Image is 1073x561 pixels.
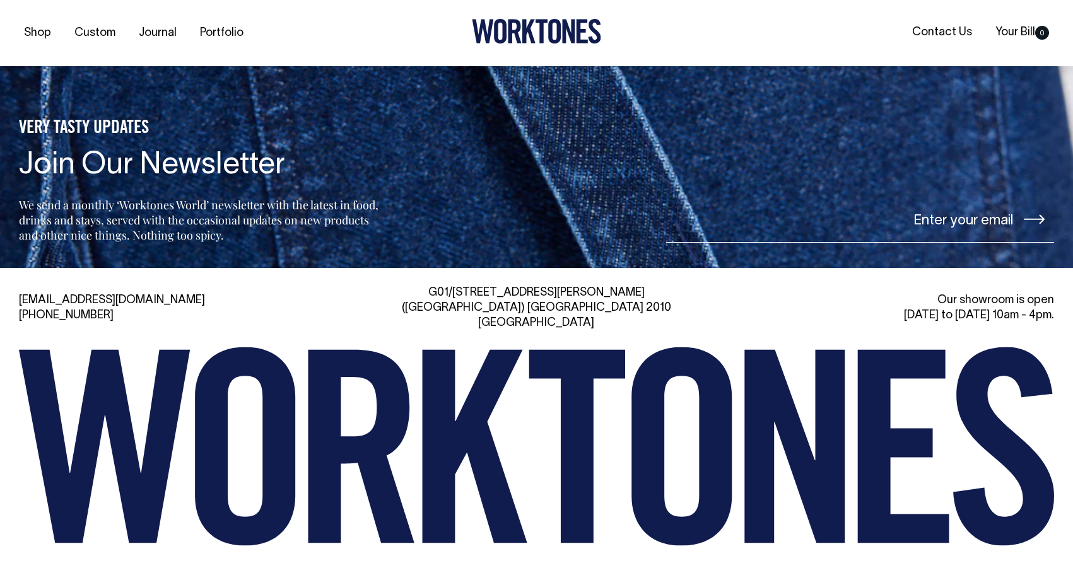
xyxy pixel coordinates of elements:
input: Enter your email [666,195,1054,243]
a: Custom [69,23,120,43]
a: Shop [19,23,56,43]
a: Portfolio [195,23,249,43]
div: Our showroom is open [DATE] to [DATE] 10am - 4pm. [722,293,1054,323]
p: We send a monthly ‘Worktones World’ newsletter with the latest in food, drinks and stays, served ... [19,197,382,243]
a: [PHONE_NUMBER] [19,310,114,321]
a: [EMAIL_ADDRESS][DOMAIN_NAME] [19,295,205,306]
span: 0 [1035,26,1049,40]
div: G01/[STREET_ADDRESS][PERSON_NAME] ([GEOGRAPHIC_DATA]) [GEOGRAPHIC_DATA] 2010 [GEOGRAPHIC_DATA] [370,286,703,331]
h4: Join Our Newsletter [19,149,382,183]
h5: VERY TASTY UPDATES [19,118,382,139]
a: Contact Us [907,22,977,43]
a: Your Bill0 [990,22,1054,43]
a: Journal [134,23,182,43]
